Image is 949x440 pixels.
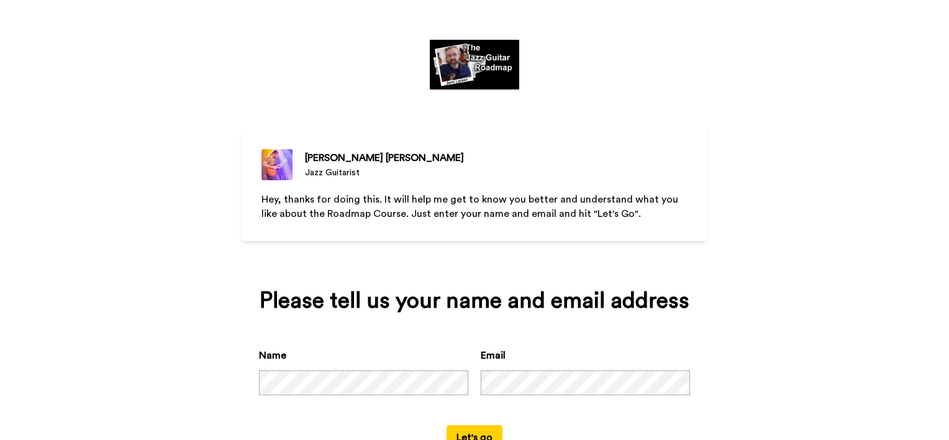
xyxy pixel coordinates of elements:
[430,40,520,89] img: https://cdn.bonjoro.com/media/2228d4ec-6378-4d1e-95a3-6590bfaa961f/437de25c-5f3a-4c02-ac40-464343...
[305,167,464,179] div: Jazz Guitarist
[259,288,690,313] div: Please tell us your name and email address
[305,150,464,165] div: [PERSON_NAME] [PERSON_NAME]
[261,149,293,180] img: Jazz Guitarist
[481,348,506,363] label: Email
[259,348,286,363] label: Name
[261,195,681,219] span: Hey, thanks for doing this. It will help me get to know you better and understand what you like a...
